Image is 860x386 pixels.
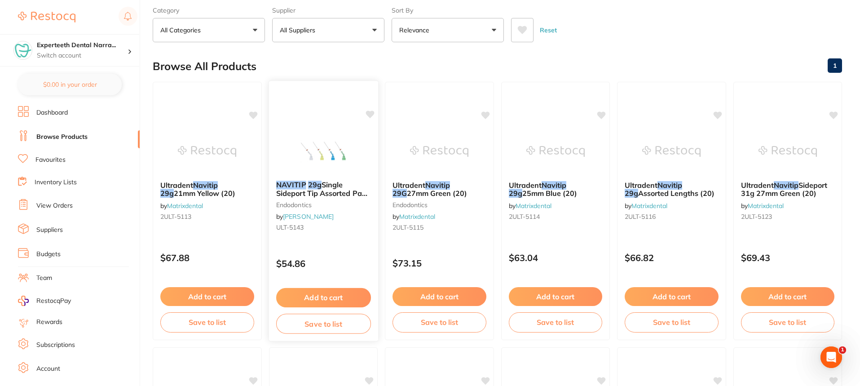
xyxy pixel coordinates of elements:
img: Restocq Logo [18,12,75,22]
a: Restocq Logo [18,7,75,27]
img: Ultradent Navitip 29g 21mm Yellow (20) [178,129,236,174]
a: Budgets [36,250,61,259]
span: Sideport 31g 27mm Green (20) [741,181,827,198]
a: Subscriptions [36,341,75,350]
button: Save to list [625,312,719,332]
em: 29g [509,189,522,198]
span: Ultradent [625,181,657,190]
img: Ultradent Navitip 29G 27mm Green (20) [410,129,468,174]
a: RestocqPay [18,296,71,306]
span: 2ULT-5123 [741,213,772,221]
b: Ultradent Navitip 29g Assorted Lengths (20) [625,181,719,198]
a: 1 [828,57,842,75]
p: $66.82 [625,253,719,263]
span: ULT-5143 [276,223,304,231]
p: $73.15 [393,258,486,268]
b: NAVITIP 29g Single Sideport Tip Assorted Pack of 20 [276,181,370,197]
span: Ultradent [160,181,193,190]
a: Matrixdental [399,213,435,221]
small: endodontics [393,201,486,209]
em: Navitip [193,181,218,190]
button: $0.00 in your order [18,74,122,95]
small: endodontics [276,201,370,208]
span: 2ULT-5116 [625,213,656,221]
em: Navitip [425,181,450,190]
p: All Suppliers [280,26,319,35]
img: Experteeth Dental Narrabri [14,41,32,59]
a: Matrixdental [748,202,784,210]
button: Add to cart [625,287,719,306]
img: Ultradent Navitip Sideport 31g 27mm Green (20) [759,129,817,174]
a: Suppliers [36,226,63,235]
span: 2ULT-5114 [509,213,540,221]
em: Navitip [657,181,682,190]
h2: Browse All Products [153,60,256,73]
p: $54.86 [276,258,370,269]
a: [PERSON_NAME] [283,213,334,221]
button: Add to cart [160,287,254,306]
p: Relevance [399,26,433,35]
span: by [625,202,667,210]
button: All Categories [153,18,265,42]
p: All Categories [160,26,204,35]
a: Browse Products [36,133,88,142]
a: Matrixdental [631,202,667,210]
button: Add to cart [276,288,370,307]
span: 27mm Green (20) [407,189,467,198]
a: Rewards [36,318,62,327]
h4: Experteeth Dental Narrabri [37,41,128,50]
em: Navitip [774,181,798,190]
button: Add to cart [509,287,603,306]
a: Team [36,274,52,283]
b: Ultradent Navitip 29G 27mm Green (20) [393,181,486,198]
b: Ultradent Navitip 29g 21mm Yellow (20) [160,181,254,198]
span: RestocqPay [36,297,71,306]
span: Ultradent [509,181,542,190]
span: by [509,202,551,210]
img: Ultradent Navitip 29g Assorted Lengths (20) [642,129,701,174]
img: RestocqPay [18,296,29,306]
iframe: Intercom live chat [820,346,842,368]
button: Reset [537,18,560,42]
button: Save to list [509,312,603,332]
button: Save to list [741,312,835,332]
label: Sort By [392,6,504,14]
span: Ultradent [393,181,425,190]
span: 2ULT-5113 [160,213,191,221]
em: 29g [160,189,174,198]
span: by [393,213,435,221]
button: All Suppliers [272,18,384,42]
button: Save to list [160,312,254,332]
button: Save to list [276,314,370,334]
span: 21mm Yellow (20) [174,189,235,198]
a: Account [36,364,60,373]
em: NAVITIP [276,180,306,189]
a: View Orders [36,201,73,210]
span: 2ULT-5115 [393,223,423,231]
em: 29G [393,189,407,198]
img: NAVITIP 29g Single Sideport Tip Assorted Pack of 20 [294,128,353,173]
span: 1 [839,346,846,354]
em: Navitip [542,181,566,190]
b: Ultradent Navitip 29g 25mm Blue (20) [509,181,603,198]
img: Ultradent Navitip 29g 25mm Blue (20) [526,129,585,174]
p: $69.43 [741,253,835,263]
b: Ultradent Navitip Sideport 31g 27mm Green (20) [741,181,835,198]
p: $67.88 [160,253,254,263]
a: Favourites [35,155,66,164]
span: Single Sideport Tip Assorted Pack of 20 [276,180,369,206]
p: Switch account [37,51,128,60]
a: Inventory Lists [35,178,77,187]
span: by [741,202,784,210]
em: 29g [308,180,321,189]
a: Matrixdental [516,202,551,210]
span: 25mm Blue (20) [522,189,577,198]
span: Ultradent [741,181,774,190]
span: Assorted Lengths (20) [638,189,714,198]
a: Dashboard [36,108,68,117]
button: Add to cart [741,287,835,306]
label: Category [153,6,265,14]
span: by [160,202,203,210]
button: Add to cart [393,287,486,306]
span: by [276,213,333,221]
